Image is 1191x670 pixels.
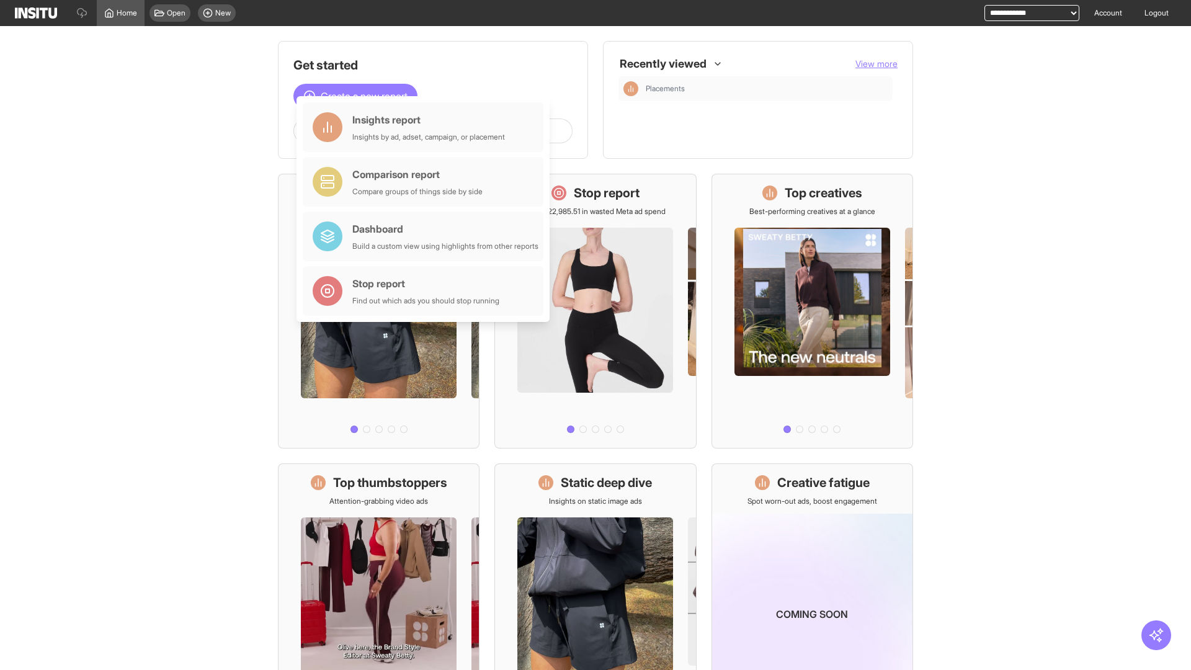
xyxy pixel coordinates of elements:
[329,496,428,506] p: Attention-grabbing video ads
[321,89,408,104] span: Create a new report
[574,184,640,202] h1: Stop report
[352,112,505,127] div: Insights report
[623,81,638,96] div: Insights
[352,221,538,236] div: Dashboard
[494,174,696,449] a: Stop reportSave £22,985.51 in wasted Meta ad spend
[711,174,913,449] a: Top creativesBest-performing creatives at a glance
[549,496,642,506] p: Insights on static image ads
[525,207,666,217] p: Save £22,985.51 in wasted Meta ad spend
[117,8,137,18] span: Home
[352,296,499,306] div: Find out which ads you should stop running
[352,276,499,291] div: Stop report
[15,7,57,19] img: Logo
[646,84,685,94] span: Placements
[333,474,447,491] h1: Top thumbstoppers
[167,8,185,18] span: Open
[749,207,875,217] p: Best-performing creatives at a glance
[352,132,505,142] div: Insights by ad, adset, campaign, or placement
[352,187,483,197] div: Compare groups of things side by side
[855,58,898,69] span: View more
[215,8,231,18] span: New
[352,241,538,251] div: Build a custom view using highlights from other reports
[561,474,652,491] h1: Static deep dive
[855,58,898,70] button: View more
[293,56,573,74] h1: Get started
[278,174,480,449] a: What's live nowSee all active ads instantly
[646,84,888,94] span: Placements
[785,184,862,202] h1: Top creatives
[352,167,483,182] div: Comparison report
[293,84,417,109] button: Create a new report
